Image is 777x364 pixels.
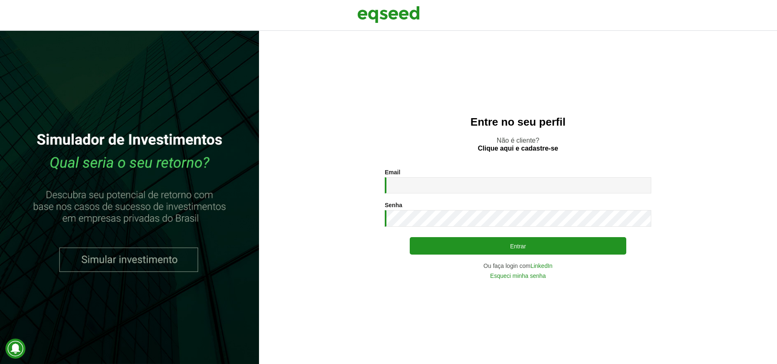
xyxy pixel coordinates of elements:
a: LinkedIn [530,263,553,269]
a: Clique aqui e cadastre-se [478,145,558,152]
label: Senha [385,202,402,208]
img: EqSeed Logo [357,4,420,25]
div: Ou faça login com [385,263,651,269]
button: Entrar [410,237,626,255]
p: Não é cliente? [276,136,760,152]
a: Esqueci minha senha [490,273,546,279]
h2: Entre no seu perfil [276,116,760,128]
label: Email [385,169,400,175]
